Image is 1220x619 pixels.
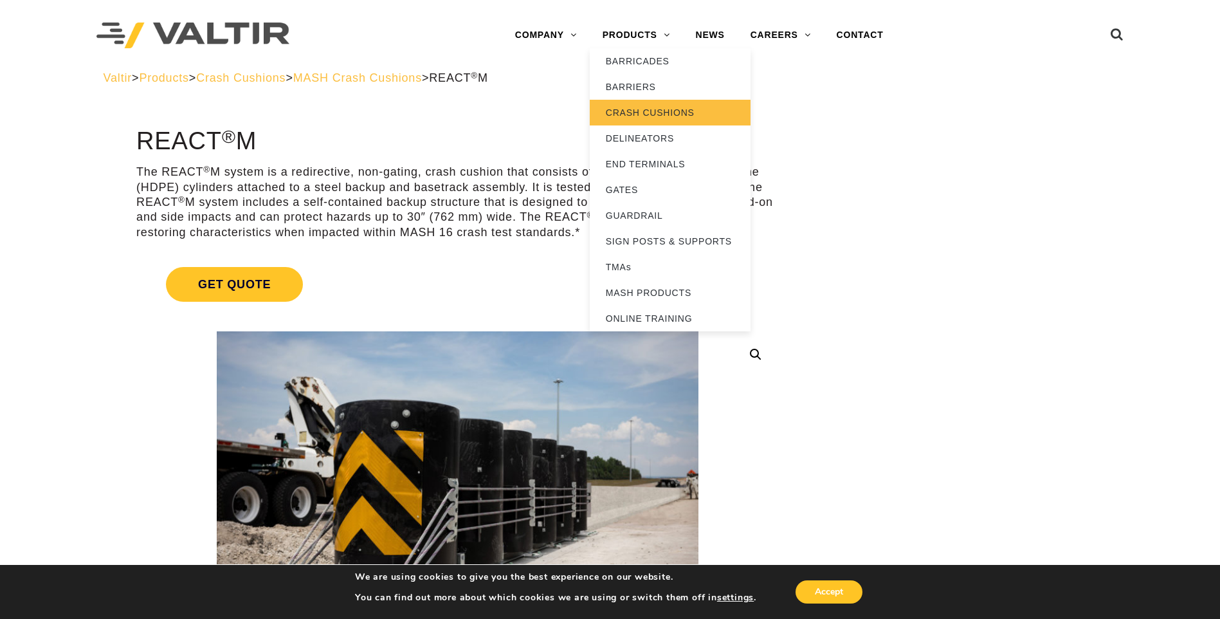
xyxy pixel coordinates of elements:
a: PRODUCTS [590,23,683,48]
a: Crash Cushions [196,71,286,84]
a: GATES [590,177,751,203]
button: settings [717,592,754,604]
img: Valtir [96,23,289,49]
a: Products [139,71,188,84]
a: TMAs [590,254,751,280]
span: REACT M [429,71,488,84]
a: ONLINE TRAINING [590,306,751,331]
a: COMPANY [502,23,590,48]
p: You can find out more about which cookies we are using or switch them off in . [355,592,756,604]
a: CONTACT [824,23,897,48]
a: CRASH CUSHIONS [590,100,751,125]
sup: ® [587,210,594,220]
span: Get Quote [166,267,303,302]
sup: ® [203,165,210,174]
a: END TERMINALS [590,151,751,177]
a: Valtir [104,71,132,84]
sup: ® [178,195,185,205]
a: Get Quote [136,252,779,317]
a: CAREERS [738,23,824,48]
a: GUARDRAIL [590,203,751,228]
button: Accept [796,580,862,604]
sup: ® [222,126,236,147]
a: MASH PRODUCTS [590,280,751,306]
p: The REACT M system is a redirective, non-gating, crash cushion that consists of six high-density ... [136,165,779,240]
a: MASH Crash Cushions [293,71,422,84]
h1: REACT M [136,128,779,155]
a: NEWS [683,23,738,48]
p: We are using cookies to give you the best experience on our website. [355,571,756,583]
a: DELINEATORS [590,125,751,151]
sup: ® [471,71,478,80]
a: BARRICADES [590,48,751,74]
div: > > > > [104,71,1117,86]
a: BARRIERS [590,74,751,100]
a: SIGN POSTS & SUPPORTS [590,228,751,254]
